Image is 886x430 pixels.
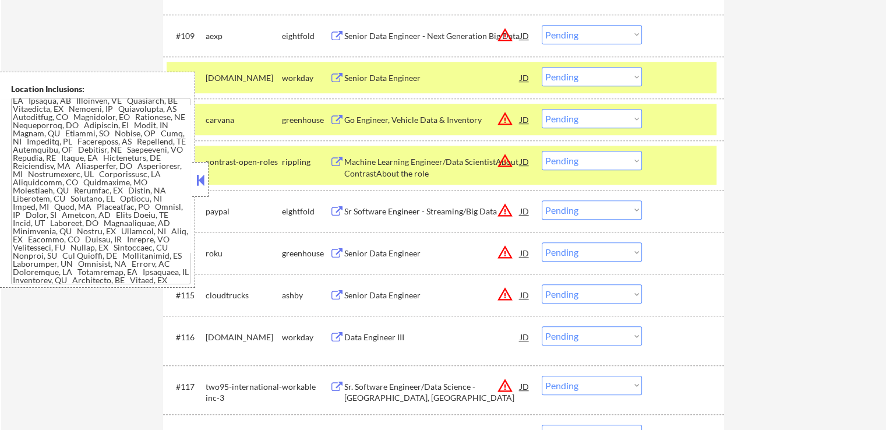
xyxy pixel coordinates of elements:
[282,114,330,126] div: greenhouse
[519,242,531,263] div: JD
[344,114,520,126] div: Go Engineer, Vehicle Data & Inventory
[282,290,330,301] div: ashby
[344,248,520,259] div: Senior Data Engineer
[176,30,196,42] div: #109
[176,290,196,301] div: #115
[206,381,282,404] div: two95-international-inc-3
[344,30,520,42] div: Senior Data Engineer - Next Generation Big Data
[206,248,282,259] div: roku
[206,114,282,126] div: carvana
[282,30,330,42] div: eightfold
[206,206,282,217] div: paypal
[497,202,513,218] button: warning_amber
[282,381,330,393] div: workable
[11,83,190,95] div: Location Inclusions:
[519,200,531,221] div: JD
[282,72,330,84] div: workday
[497,111,513,127] button: warning_amber
[206,332,282,343] div: [DOMAIN_NAME]
[519,25,531,46] div: JD
[519,376,531,397] div: JD
[206,156,282,168] div: contrast-open-roles
[344,72,520,84] div: Senior Data Engineer
[282,332,330,343] div: workday
[519,67,531,88] div: JD
[344,381,520,404] div: Sr. Software Engineer/Data Science - [GEOGRAPHIC_DATA], [GEOGRAPHIC_DATA]
[519,284,531,305] div: JD
[497,286,513,302] button: warning_amber
[497,27,513,43] button: warning_amber
[282,248,330,259] div: greenhouse
[497,244,513,260] button: warning_amber
[282,206,330,217] div: eightfold
[344,206,520,217] div: Sr Software Engineer - Streaming/Big Data
[344,290,520,301] div: Senior Data Engineer
[344,332,520,343] div: Data Engineer III
[519,326,531,347] div: JD
[176,332,196,343] div: #116
[519,109,531,130] div: JD
[497,378,513,394] button: warning_amber
[206,30,282,42] div: aexp
[206,72,282,84] div: [DOMAIN_NAME]
[282,156,330,168] div: rippling
[206,290,282,301] div: cloudtrucks
[344,156,520,179] div: Machine Learning Engineer/Data ScientistAbout ContrastAbout the role
[497,153,513,169] button: warning_amber
[519,151,531,172] div: JD
[176,381,196,393] div: #117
